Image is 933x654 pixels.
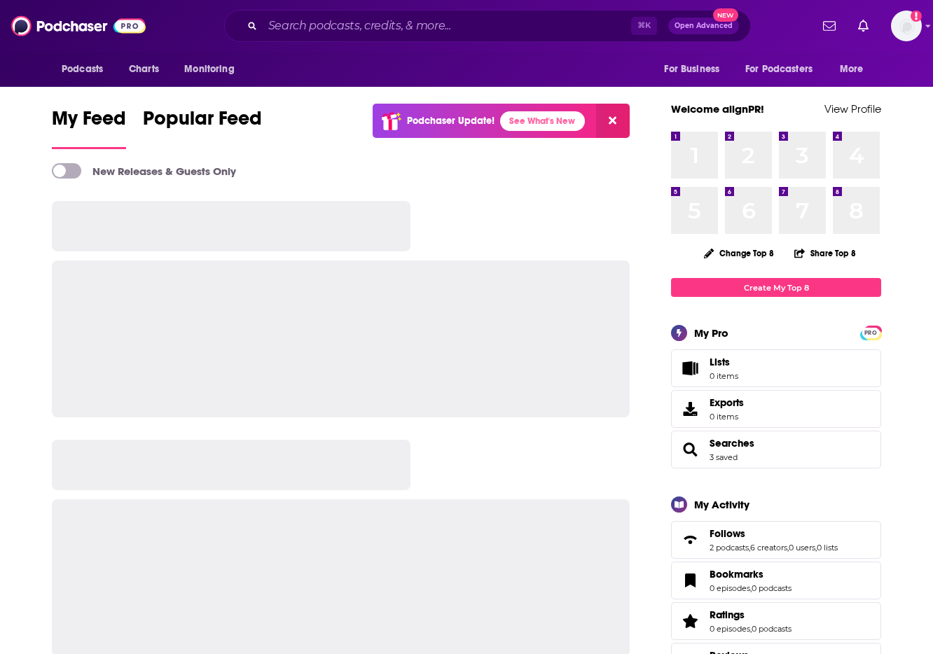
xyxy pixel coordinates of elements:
a: 2 podcasts [710,543,749,552]
span: Exports [710,396,744,409]
button: Share Top 8 [794,239,857,267]
svg: Add a profile image [911,11,922,22]
button: Show profile menu [891,11,922,41]
span: For Podcasters [745,60,813,79]
a: Ratings [676,611,704,631]
span: , [787,543,789,552]
span: Lists [676,359,704,378]
a: Exports [671,390,881,428]
span: Follows [710,527,745,540]
div: My Activity [694,498,749,511]
a: Searches [710,437,754,450]
a: 3 saved [710,452,738,462]
button: open menu [52,56,121,83]
span: My Feed [52,106,126,139]
a: Show notifications dropdown [852,14,874,38]
a: Charts [120,56,167,83]
a: 0 podcasts [752,624,792,634]
input: Search podcasts, credits, & more... [263,15,631,37]
div: Search podcasts, credits, & more... [224,10,751,42]
a: Bookmarks [710,568,792,580]
span: Popular Feed [143,106,262,139]
a: See What's New [500,111,585,131]
span: , [749,543,750,552]
p: Podchaser Update! [407,115,495,127]
button: Change Top 8 [696,244,782,262]
span: New [713,8,738,22]
a: Create My Top 8 [671,278,881,297]
button: open menu [174,56,252,83]
button: open menu [830,56,881,83]
a: Ratings [710,608,792,621]
span: ⌘ K [631,17,657,35]
span: Logged in as alignPR [891,11,922,41]
span: 0 items [710,371,738,381]
a: New Releases & Guests Only [52,163,236,179]
button: open menu [736,56,833,83]
a: 0 lists [817,543,838,552]
a: Popular Feed [143,106,262,149]
span: Ratings [671,602,881,640]
a: Follows [710,527,838,540]
a: Follows [676,530,704,550]
a: Welcome alignPR! [671,102,764,116]
a: PRO [862,327,879,338]
img: User Profile [891,11,922,41]
a: 0 podcasts [752,583,792,593]
span: , [815,543,817,552]
span: Bookmarks [671,562,881,599]
span: PRO [862,328,879,338]
img: Podchaser - Follow, Share and Rate Podcasts [11,13,146,39]
button: Open AdvancedNew [668,18,739,34]
a: Show notifications dropdown [817,14,841,38]
a: 0 episodes [710,624,750,634]
span: , [750,624,752,634]
span: Searches [671,431,881,468]
a: 0 episodes [710,583,750,593]
span: Podcasts [62,60,103,79]
span: Monitoring [184,60,234,79]
a: 6 creators [750,543,787,552]
a: Searches [676,440,704,459]
span: Follows [671,521,881,559]
span: Lists [710,356,738,368]
span: More [840,60,864,79]
a: View Profile [824,102,881,116]
span: Charts [129,60,159,79]
a: 0 users [789,543,815,552]
a: Bookmarks [676,571,704,590]
span: Lists [710,356,730,368]
a: My Feed [52,106,126,149]
span: 0 items [710,412,744,422]
span: Ratings [710,608,745,621]
div: My Pro [694,326,728,340]
span: Exports [676,399,704,419]
span: , [750,583,752,593]
button: open menu [654,56,737,83]
span: Open Advanced [675,22,733,29]
a: Lists [671,349,881,387]
span: Bookmarks [710,568,763,580]
span: For Business [664,60,719,79]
